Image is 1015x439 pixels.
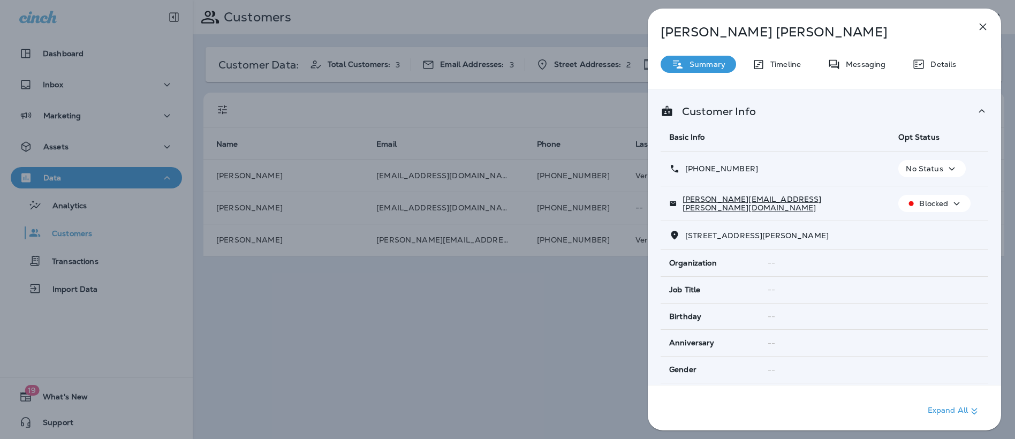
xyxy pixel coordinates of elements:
p: Messaging [840,60,885,69]
span: -- [768,285,775,294]
p: Customer Info [673,107,756,116]
span: Organization [669,259,717,268]
span: Opt Status [898,132,939,142]
span: Basic Info [669,132,705,142]
span: Anniversary [669,338,715,347]
button: Expand All [923,402,985,421]
p: Summary [684,60,725,69]
span: Gender [669,365,696,374]
span: -- [768,258,775,268]
span: Job Title [669,285,700,294]
button: No Status [898,160,965,177]
p: Details [925,60,956,69]
button: Blocked [898,195,971,212]
p: [PERSON_NAME] [PERSON_NAME] [661,25,953,40]
p: Blocked [919,199,948,208]
span: -- [768,365,775,375]
p: [PERSON_NAME][EMAIL_ADDRESS][PERSON_NAME][DOMAIN_NAME] [677,195,882,212]
span: -- [768,312,775,321]
p: Expand All [928,405,981,418]
p: Timeline [765,60,801,69]
span: Birthday [669,312,701,321]
span: [STREET_ADDRESS][PERSON_NAME] [685,231,829,240]
p: No Status [906,164,943,173]
p: [PHONE_NUMBER] [680,164,758,173]
span: -- [768,338,775,348]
